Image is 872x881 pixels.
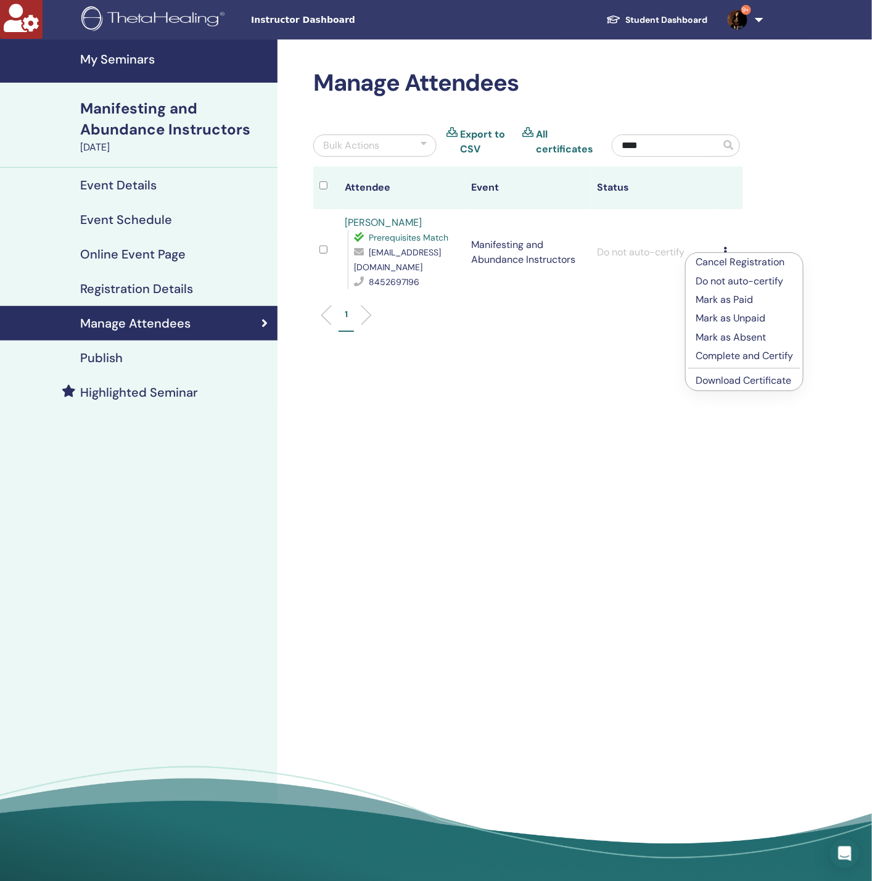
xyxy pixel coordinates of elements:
[80,350,123,365] h4: Publish
[80,140,270,155] div: [DATE]
[80,247,186,262] h4: Online Event Page
[80,316,191,331] h4: Manage Attendees
[465,167,591,209] th: Event
[345,216,422,229] a: [PERSON_NAME]
[696,255,793,270] p: Cancel Registration
[696,374,791,387] a: Download Certificate
[606,14,621,25] img: graduation-cap-white.svg
[81,6,229,34] img: logo.png
[369,232,448,243] span: Prerequisites Match
[591,167,718,209] th: Status
[80,212,172,227] h4: Event Schedule
[323,138,379,153] div: Bulk Actions
[339,167,465,209] th: Attendee
[465,209,591,296] td: Manifesting and Abundance Instructors
[313,69,743,97] h2: Manage Attendees
[696,292,793,307] p: Mark as Paid
[80,52,270,67] h4: My Seminars
[696,274,793,289] p: Do not auto-certify
[251,14,436,27] span: Instructor Dashboard
[830,839,860,869] div: Open Intercom Messenger
[696,349,793,363] p: Complete and Certify
[460,127,512,157] a: Export to CSV
[536,127,593,157] a: All certificates
[369,276,419,287] span: 8452697196
[354,247,441,273] span: [EMAIL_ADDRESS][DOMAIN_NAME]
[345,308,348,321] p: 1
[73,98,278,155] a: Manifesting and Abundance Instructors[DATE]
[80,281,193,296] h4: Registration Details
[80,98,270,140] div: Manifesting and Abundance Instructors
[741,5,751,15] span: 9+
[596,9,718,31] a: Student Dashboard
[696,311,793,326] p: Mark as Unpaid
[80,178,157,192] h4: Event Details
[728,10,747,30] img: default.jpg
[696,330,793,345] p: Mark as Absent
[80,385,198,400] h4: Highlighted Seminar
